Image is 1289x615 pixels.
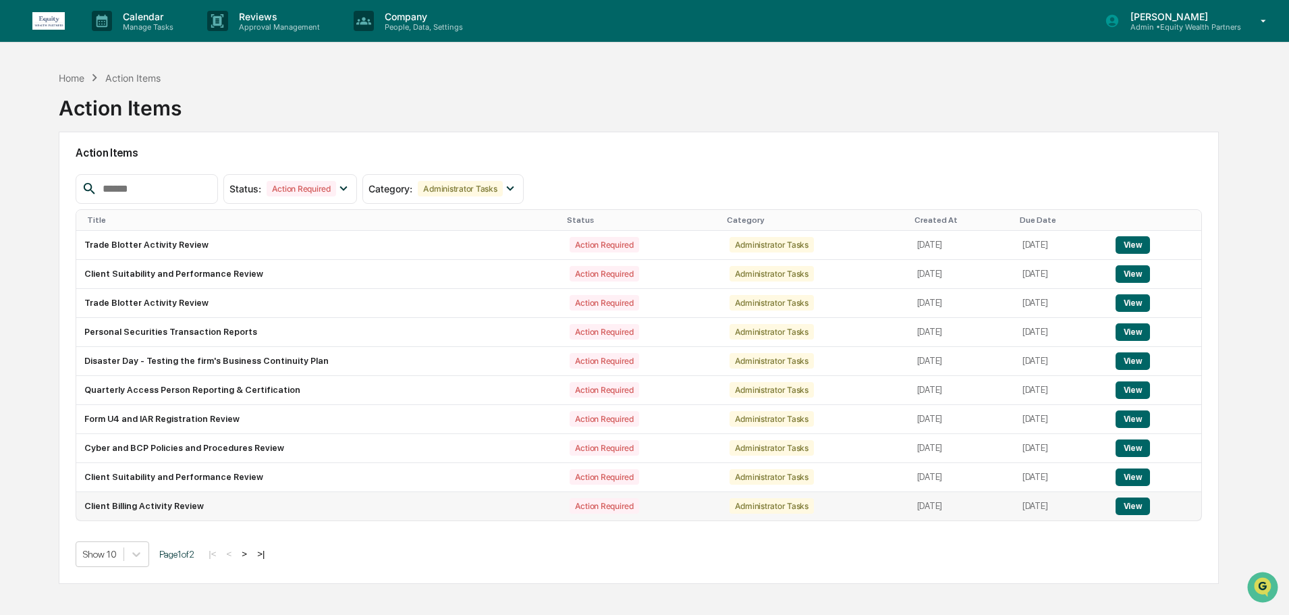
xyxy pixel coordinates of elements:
p: Admin • Equity Wealth Partners [1120,22,1241,32]
span: Pylon [134,229,163,239]
td: [DATE] [1014,434,1107,463]
div: Created At [914,215,1009,225]
button: View [1116,410,1150,428]
button: < [223,548,236,560]
td: Trade Blotter Activity Review [76,289,561,318]
div: Action Required [570,411,639,427]
a: View [1116,298,1150,308]
div: 🗄️ [98,171,109,182]
td: [DATE] [1014,260,1107,289]
button: > [238,548,251,560]
button: View [1116,323,1150,341]
a: View [1116,501,1150,511]
a: View [1116,472,1150,482]
div: Action Required [570,295,639,311]
span: Category : [368,183,412,194]
div: Title [87,215,555,225]
a: View [1116,414,1150,424]
img: 1746055101610-c473b297-6a78-478c-a979-82029cc54cd1 [13,103,38,128]
td: [DATE] [909,492,1014,520]
div: Action Required [570,266,639,282]
span: Status : [229,183,261,194]
td: [DATE] [1014,231,1107,260]
a: View [1116,269,1150,279]
span: Data Lookup [27,196,85,209]
span: Preclearance [27,170,87,184]
td: [DATE] [1014,318,1107,347]
td: [DATE] [909,318,1014,347]
a: View [1116,443,1150,453]
p: Approval Management [228,22,327,32]
td: Cyber and BCP Policies and Procedures Review [76,434,561,463]
button: View [1116,469,1150,486]
td: [DATE] [909,376,1014,405]
p: [PERSON_NAME] [1120,11,1241,22]
p: How can we help? [13,28,246,50]
td: [DATE] [1014,492,1107,520]
td: Client Billing Activity Review [76,492,561,520]
td: [DATE] [909,405,1014,434]
div: We're available if you need us! [46,117,171,128]
td: Client Suitability and Performance Review [76,260,561,289]
button: >| [253,548,269,560]
p: People, Data, Settings [374,22,470,32]
div: Action Required [570,353,639,369]
div: Administrator Tasks [730,353,814,369]
td: [DATE] [909,289,1014,318]
td: Quarterly Access Person Reporting & Certification [76,376,561,405]
div: Start new chat [46,103,221,117]
td: Trade Blotter Activity Review [76,231,561,260]
td: Form U4 and IAR Registration Review [76,405,561,434]
button: View [1116,265,1150,283]
td: [DATE] [1014,405,1107,434]
button: View [1116,381,1150,399]
td: [DATE] [909,260,1014,289]
div: Administrator Tasks [730,440,814,456]
td: [DATE] [909,231,1014,260]
p: Reviews [228,11,327,22]
div: Administrator Tasks [730,324,814,340]
span: Page 1 of 2 [159,549,194,560]
a: Powered byPylon [95,228,163,239]
div: Action Required [570,469,639,485]
a: 🖐️Preclearance [8,165,92,189]
div: Action Required [570,440,639,456]
span: Attestations [111,170,167,184]
button: View [1116,498,1150,515]
div: Administrator Tasks [730,266,814,282]
div: 🔎 [13,197,24,208]
p: Calendar [112,11,180,22]
div: Action Items [105,72,161,84]
button: |< [204,548,220,560]
div: Action Required [570,498,639,514]
div: Action Required [267,181,336,196]
td: [DATE] [909,434,1014,463]
div: 🖐️ [13,171,24,182]
td: Client Suitability and Performance Review [76,463,561,492]
td: [DATE] [1014,463,1107,492]
div: Administrator Tasks [730,411,814,427]
div: Administrator Tasks [730,382,814,398]
td: Personal Securities Transaction Reports [76,318,561,347]
button: View [1116,439,1150,457]
a: 🗄️Attestations [92,165,173,189]
td: [DATE] [1014,376,1107,405]
a: View [1116,327,1150,337]
button: Start new chat [229,107,246,124]
td: [DATE] [909,347,1014,376]
p: Manage Tasks [112,22,180,32]
button: View [1116,352,1150,370]
td: [DATE] [1014,347,1107,376]
img: logo [32,12,65,30]
div: Status [567,215,716,225]
td: [DATE] [1014,289,1107,318]
h2: Action Items [76,146,1202,159]
div: Category [727,215,904,225]
div: Home [59,72,84,84]
div: Administrator Tasks [730,295,814,311]
p: Company [374,11,470,22]
div: Administrator Tasks [418,181,502,196]
a: View [1116,240,1150,250]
